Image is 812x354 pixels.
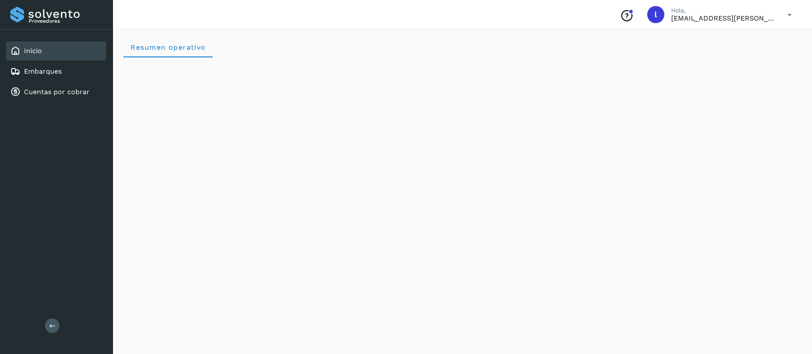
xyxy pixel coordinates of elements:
[24,47,42,55] a: Inicio
[24,88,89,96] a: Cuentas por cobrar
[6,62,106,81] div: Embarques
[29,18,103,24] p: Proveedores
[6,42,106,60] div: Inicio
[6,83,106,101] div: Cuentas por cobrar
[24,67,62,75] a: Embarques
[130,43,206,51] span: Resumen operativo
[671,7,774,14] p: Hola,
[671,14,774,22] p: lauraamalia.castillo@xpertal.com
